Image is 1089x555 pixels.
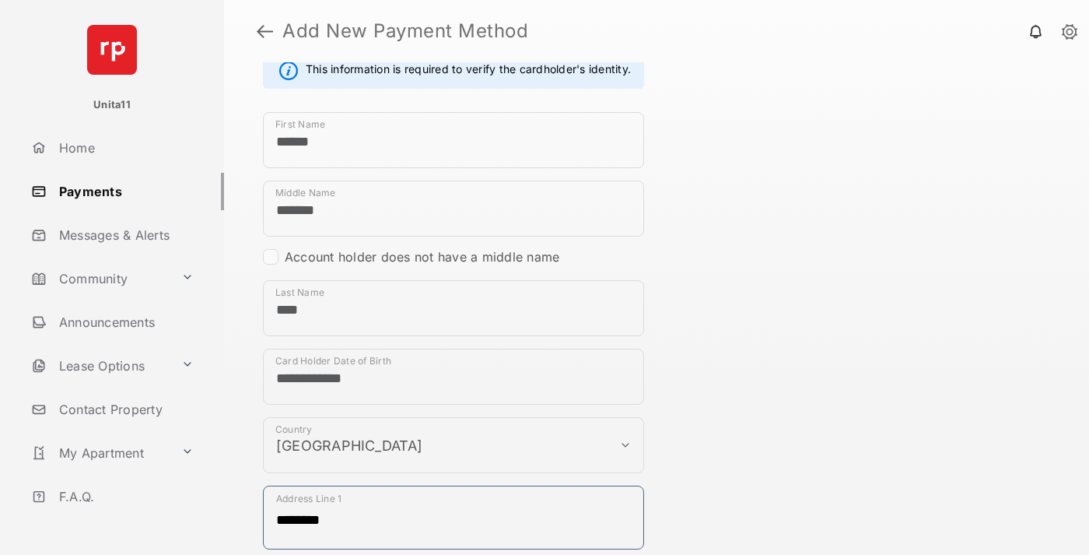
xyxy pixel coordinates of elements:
a: Announcements [25,304,224,341]
label: Account holder does not have a middle name [285,249,559,265]
a: F.A.Q. [25,478,224,515]
a: Messages & Alerts [25,216,224,254]
p: Unita11 [93,97,131,113]
img: svg+xml;base64,PHN2ZyB4bWxucz0iaHR0cDovL3d3dy53My5vcmcvMjAwMC9zdmciIHdpZHRoPSI2NCIgaGVpZ2h0PSI2NC... [87,25,137,75]
a: Home [25,129,224,167]
a: Lease Options [25,347,175,385]
span: This information is required to verify the cardholder's identity. [306,61,631,80]
div: payment_method_screening[postal_addresses][addressLine1] [263,486,644,550]
a: My Apartment [25,434,175,472]
strong: Add New Payment Method [282,22,528,40]
a: Payments [25,173,224,210]
a: Contact Property [25,391,224,428]
div: payment_method_screening[postal_addresses][country] [263,417,644,473]
a: Community [25,260,175,297]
